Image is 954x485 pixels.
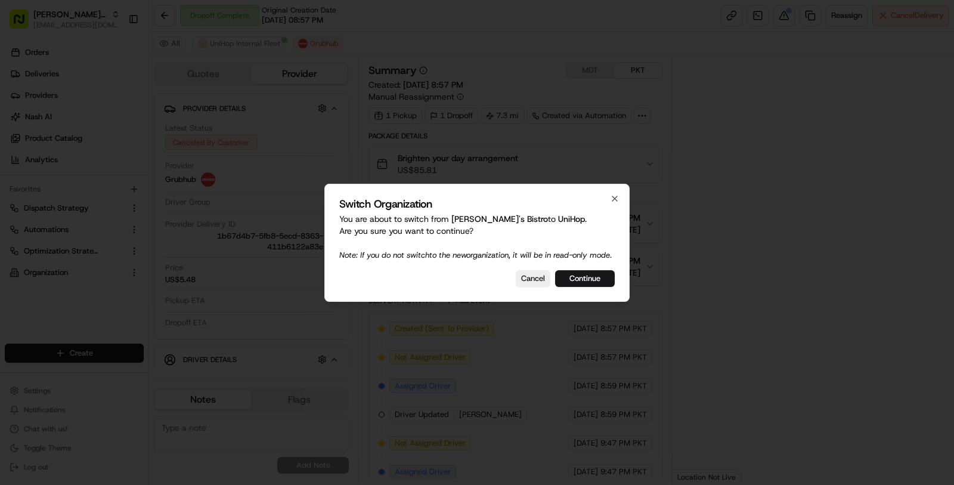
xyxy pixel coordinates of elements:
[451,214,548,224] span: [PERSON_NAME]'s Bistro
[339,250,612,260] span: Note: If you do not switch to the new organization, it will be in read-only mode.
[555,270,615,287] button: Continue
[558,214,585,224] span: UniHop
[339,213,615,261] p: You are about to switch from to . Are you sure you want to continue?
[339,199,615,209] h2: Switch Organization
[516,270,550,287] button: Cancel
